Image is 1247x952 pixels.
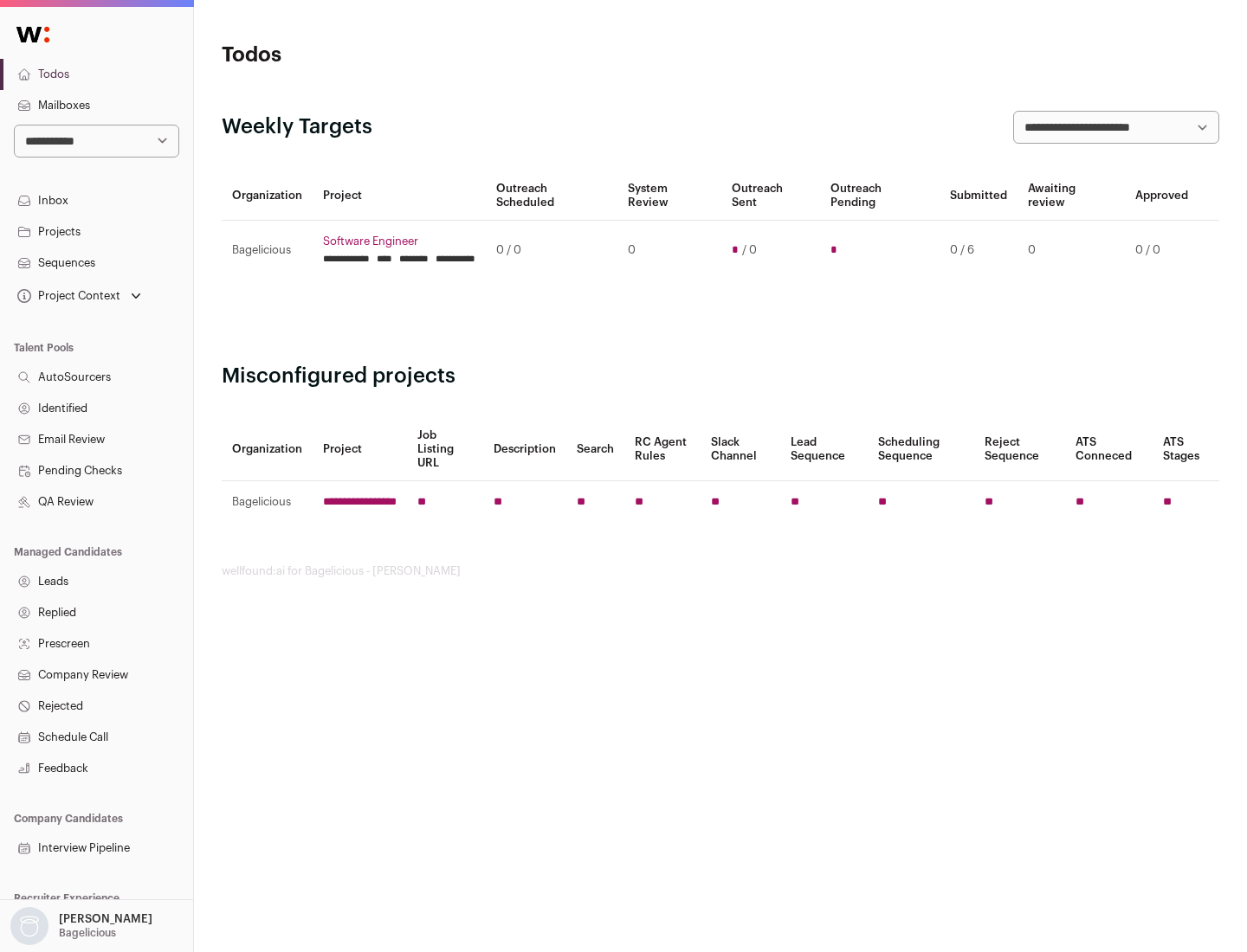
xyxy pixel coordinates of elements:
[59,912,152,926] p: [PERSON_NAME]
[222,418,313,481] th: Organization
[1065,418,1152,481] th: ATS Conneced
[721,171,821,221] th: Outreach Sent
[486,171,617,221] th: Outreach Scheduled
[1018,221,1125,280] td: 0
[820,171,939,221] th: Outreach Pending
[780,418,868,481] th: Lead Sequence
[566,418,624,481] th: Search
[323,235,475,248] a: Software Engineer
[1125,171,1199,221] th: Approved
[617,221,720,280] td: 0
[222,113,372,141] h2: Weekly Targets
[1125,221,1199,280] td: 0 / 0
[222,363,1219,390] h2: Misconfigured projects
[407,418,483,481] th: Job Listing URL
[486,221,617,280] td: 0 / 0
[940,171,1018,221] th: Submitted
[14,289,120,303] div: Project Context
[59,926,116,940] p: Bagelicious
[10,907,48,945] img: nopic.png
[742,243,757,257] span: / 0
[222,564,1219,578] footer: wellfound:ai for Bagelicious - [PERSON_NAME]
[974,418,1066,481] th: Reject Sequence
[868,418,974,481] th: Scheduling Sequence
[222,221,313,280] td: Bagelicious
[14,284,145,308] button: Open dropdown
[617,171,720,221] th: System Review
[313,171,486,221] th: Project
[313,418,407,481] th: Project
[7,17,59,52] img: Wellfound
[624,418,700,481] th: RC Agent Rules
[940,221,1018,280] td: 0 / 6
[222,481,313,524] td: Bagelicious
[1153,418,1219,481] th: ATS Stages
[701,418,780,481] th: Slack Channel
[483,418,566,481] th: Description
[7,907,156,945] button: Open dropdown
[222,171,313,221] th: Organization
[1018,171,1125,221] th: Awaiting review
[222,42,554,69] h1: Todos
